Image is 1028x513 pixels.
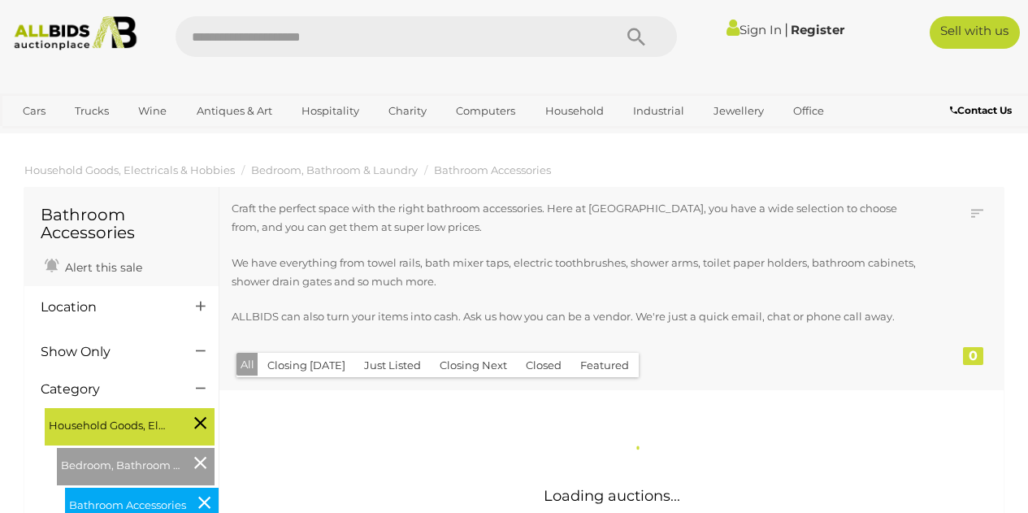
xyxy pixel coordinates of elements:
[61,260,142,275] span: Alert this sale
[49,412,171,435] span: Household Goods, Electricals & Hobbies
[434,163,551,176] a: Bathroom Accessories
[535,98,614,124] a: Household
[41,206,202,241] h1: Bathroom Accessories
[232,254,916,292] p: We have everything from towel rails, bath mixer taps, electric toothbrushes, shower arms, toilet ...
[41,382,171,397] h4: Category
[950,102,1016,120] a: Contact Us
[61,452,183,475] span: Bedroom, Bathroom & Laundry
[950,104,1012,116] b: Contact Us
[128,98,177,124] a: Wine
[7,16,143,50] img: Allbids.com.au
[445,98,526,124] a: Computers
[378,98,437,124] a: Charity
[516,353,571,378] button: Closed
[791,22,844,37] a: Register
[186,98,283,124] a: Antiques & Art
[430,353,517,378] button: Closing Next
[232,307,916,326] p: ALLBIDS can also turn your items into cash. Ask us how you can be a vendor. We're just a quick em...
[570,353,639,378] button: Featured
[232,199,916,237] p: Craft the perfect space with the right bathroom accessories. Here at [GEOGRAPHIC_DATA], you have ...
[258,353,355,378] button: Closing [DATE]
[24,163,235,176] a: Household Goods, Electricals & Hobbies
[41,254,146,278] a: Alert this sale
[963,347,983,365] div: 0
[41,300,171,315] h4: Location
[930,16,1020,49] a: Sell with us
[783,98,835,124] a: Office
[622,98,695,124] a: Industrial
[596,16,677,57] button: Search
[544,487,680,505] span: Loading auctions...
[41,345,171,359] h4: Show Only
[784,20,788,38] span: |
[354,353,431,378] button: Just Listed
[64,98,119,124] a: Trucks
[236,353,258,376] button: All
[251,163,418,176] a: Bedroom, Bathroom & Laundry
[12,124,67,151] a: Sports
[291,98,370,124] a: Hospitality
[75,124,211,151] a: [GEOGRAPHIC_DATA]
[12,98,56,124] a: Cars
[703,98,774,124] a: Jewellery
[727,22,782,37] a: Sign In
